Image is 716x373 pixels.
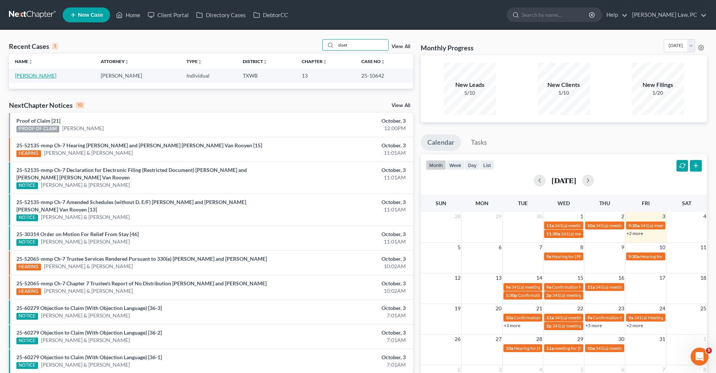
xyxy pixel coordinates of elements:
[642,200,650,206] span: Fri
[281,263,406,270] div: 10:02AM
[454,273,461,282] span: 12
[546,345,554,351] span: 11a
[9,42,58,51] div: Recent Cases
[621,243,625,252] span: 9
[495,335,502,344] span: 27
[263,60,267,64] i: unfold_more
[632,89,684,97] div: 1/20
[577,335,584,344] span: 29
[355,69,413,82] td: 25-10642
[392,103,410,108] a: View All
[41,181,130,189] a: [PERSON_NAME] & [PERSON_NAME]
[659,335,666,344] span: 31
[700,243,707,252] span: 11
[511,284,583,290] span: 341(a) meeting for [PERSON_NAME]
[475,200,489,206] span: Mon
[504,323,520,328] a: +3 more
[44,287,133,295] a: [PERSON_NAME] & [PERSON_NAME]
[618,273,625,282] span: 16
[16,239,38,246] div: NOTICE
[243,59,267,64] a: Districtunfold_more
[552,323,632,329] span: 341(a) meeting for Toy [PERSON_NAME]
[281,206,406,213] div: 11:01AM
[628,254,640,259] span: 9:30a
[552,284,637,290] span: Confirmation Hearing for [PERSON_NAME]
[700,273,707,282] span: 18
[125,60,129,64] i: unfold_more
[628,223,640,228] span: 9:30a
[546,292,552,298] span: 2p
[454,212,461,221] span: 28
[16,280,267,286] a: 25-52065-mmp Ch-7 Chapter 7 Trustee's Report of No Distribution [PERSON_NAME] and [PERSON_NAME]
[640,254,698,259] span: Hearing for [PERSON_NAME]
[514,315,599,320] span: Confirmation Hearing for [PERSON_NAME]
[76,102,84,109] div: 10
[281,304,406,312] div: October, 3
[703,335,707,344] span: 1
[603,8,628,22] a: Help
[454,304,461,313] span: 19
[538,81,590,89] div: New Clients
[281,329,406,336] div: October, 3
[587,223,595,228] span: 10a
[706,348,712,354] span: 5
[381,60,385,64] i: unfold_more
[44,149,133,157] a: [PERSON_NAME] & [PERSON_NAME]
[700,304,707,313] span: 25
[634,315,706,320] span: 341(a) Meeting for [PERSON_NAME]
[599,200,610,206] span: Thu
[577,273,584,282] span: 15
[495,304,502,313] span: 20
[506,345,513,351] span: 10a
[426,160,446,170] button: month
[323,60,327,64] i: unfold_more
[16,362,38,369] div: NOTICE
[15,59,33,64] a: Nameunfold_more
[691,348,709,366] iframe: Intercom live chat
[618,335,625,344] span: 30
[281,117,406,125] div: October, 3
[552,176,576,184] h2: [DATE]
[16,288,41,295] div: HEARING
[281,280,406,287] div: October, 3
[621,212,625,221] span: 2
[281,149,406,157] div: 11:01AM
[392,44,410,49] a: View All
[16,338,38,344] div: NOTICE
[444,89,496,97] div: 5/10
[596,345,668,351] span: 341(a) meeting for [PERSON_NAME]
[16,214,38,221] div: NOTICE
[281,255,406,263] div: October, 3
[506,292,517,298] span: 1:30p
[16,182,38,189] div: NOTICE
[16,150,41,157] div: HEARING
[546,254,551,259] span: 9a
[16,117,60,124] a: Proof of Claim [21]
[16,329,162,336] a: 25-60279 Objection to Claim (With Objection Language) [36-2]
[580,212,584,221] span: 1
[9,101,84,110] div: NextChapter Notices
[552,254,650,259] span: Hearing for [PERSON_NAME] & [PERSON_NAME]
[281,166,406,174] div: October, 3
[296,69,356,82] td: 13
[16,256,267,262] a: 25-52065-mmp Ch-7 Trustee Services Rendered Pursuant to 330(e) [PERSON_NAME] and [PERSON_NAME]
[436,200,446,206] span: Sun
[112,8,144,22] a: Home
[41,336,130,344] a: [PERSON_NAME] & [PERSON_NAME]
[237,69,296,82] td: TXWB
[518,200,528,206] span: Tue
[659,273,666,282] span: 17
[16,167,247,181] a: 25-52135-mmp Ch-7 Declaration for Electronic Filing (Restricted Document) [PERSON_NAME] and [PERS...
[62,125,104,132] a: [PERSON_NAME]
[628,8,707,22] a: [PERSON_NAME] Law, PC
[95,69,180,82] td: [PERSON_NAME]
[662,212,666,221] span: 3
[281,312,406,319] div: 7:01AM
[618,304,625,313] span: 23
[281,354,406,361] div: October, 3
[41,312,130,319] a: [PERSON_NAME] & [PERSON_NAME]
[281,238,406,245] div: 11:01AM
[536,335,543,344] span: 28
[16,313,38,320] div: NOTICE
[444,81,496,89] div: New Leads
